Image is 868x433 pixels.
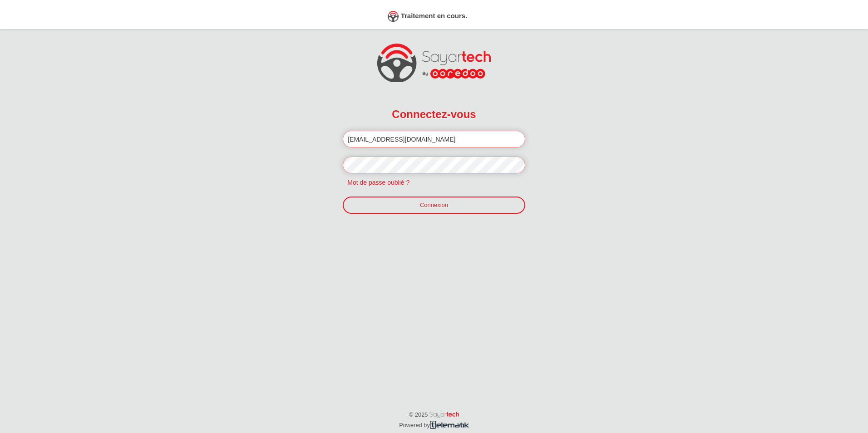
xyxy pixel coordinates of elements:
img: word_sayartech.png [429,412,459,418]
img: loading.gif [388,11,399,22]
p: © 2025 Powered by [370,401,498,430]
img: telematik.png [430,421,469,428]
input: Email [343,131,525,148]
h2: Connectez-vous [343,102,525,126]
span: Traitement en cours. [401,12,468,20]
a: Mot de passe oublié ? [343,179,414,186]
a: Connexion [343,197,525,214]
